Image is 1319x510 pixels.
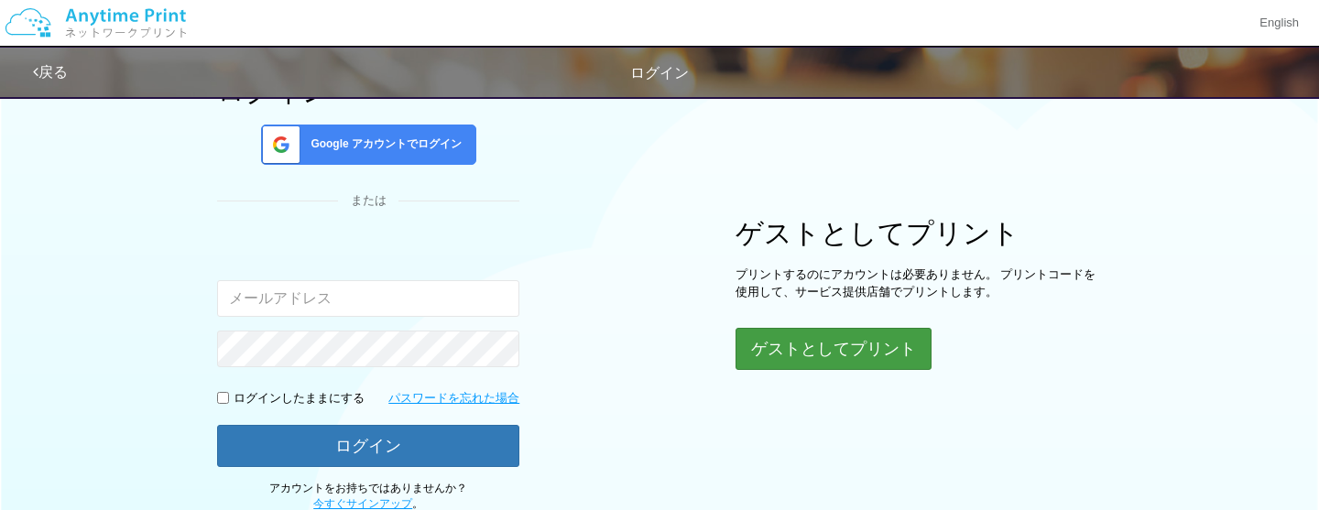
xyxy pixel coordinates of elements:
[217,192,519,210] div: または
[736,266,1102,300] p: プリントするのにアカウントは必要ありません。 プリントコードを使用して、サービス提供店舗でプリントします。
[630,65,689,81] span: ログイン
[736,218,1102,248] h1: ゲストとしてプリント
[313,497,423,510] span: 。
[736,328,932,370] button: ゲストとしてプリント
[217,280,519,317] input: メールアドレス
[33,64,68,80] a: 戻る
[313,497,412,510] a: 今すぐサインアップ
[303,136,462,152] span: Google アカウントでログイン
[234,390,365,407] p: ログインしたままにする
[217,425,519,467] button: ログイン
[388,390,519,407] a: パスワードを忘れた場合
